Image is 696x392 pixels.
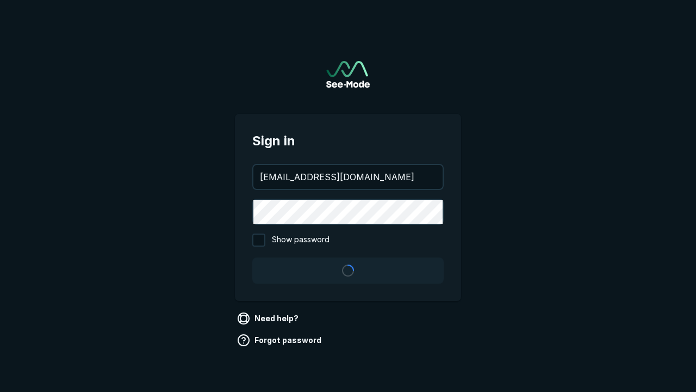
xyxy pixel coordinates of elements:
img: See-Mode Logo [326,61,370,88]
span: Show password [272,234,330,247]
a: Forgot password [235,332,326,349]
a: Go to sign in [326,61,370,88]
input: your@email.com [253,165,443,189]
span: Sign in [252,131,444,151]
a: Need help? [235,310,303,327]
